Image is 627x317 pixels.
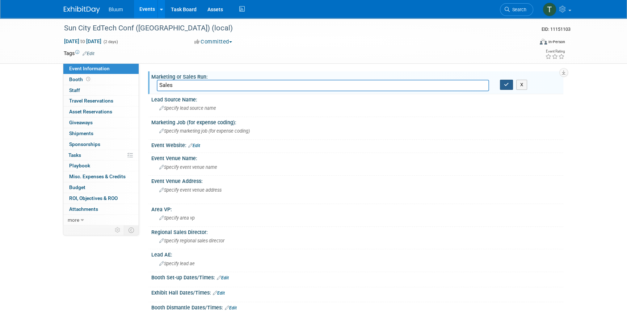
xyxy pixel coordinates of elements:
div: Event Venue Name: [151,153,563,162]
a: Shipments [63,128,139,139]
span: Asset Reservations [69,109,112,114]
span: to [79,38,86,44]
td: Tags [64,50,94,57]
span: [DATE] [DATE] [64,38,102,45]
span: (2 days) [103,39,118,44]
a: Travel Reservations [63,96,139,106]
a: Edit [83,51,94,56]
span: Booth not reserved yet [85,76,92,82]
div: Sun City EdTech Conf ([GEOGRAPHIC_DATA]) (local) [62,22,522,35]
span: ROI, Objectives & ROO [69,195,118,201]
span: Shipments [69,130,93,136]
td: Toggle Event Tabs [124,225,139,235]
div: Regional Sales Director: [151,227,563,236]
a: Edit [225,305,237,310]
div: Booth Dismantle Dates/Times: [151,302,563,312]
a: Sponsorships [63,139,139,150]
a: more [63,215,139,225]
span: Bluum [109,7,123,12]
span: Specify event venue name [159,164,217,170]
span: Staff [69,87,80,93]
div: Booth Set-up Dates/Times: [151,272,563,281]
span: Misc. Expenses & Credits [69,174,126,179]
span: Playbook [69,163,90,168]
span: Search [510,7,526,12]
div: Event Format [491,38,565,49]
a: Search [500,3,533,16]
a: Misc. Expenses & Credits [63,171,139,182]
a: Attachments [63,204,139,214]
a: Edit [213,291,225,296]
span: Booth [69,76,92,82]
div: Area VP: [151,204,563,213]
span: Event Information [69,66,110,71]
img: Taylor Bradley [543,3,556,16]
td: Personalize Event Tab Strip [111,225,124,235]
a: Playbook [63,160,139,171]
span: Specify lead ae [159,261,195,266]
a: Edit [217,275,229,280]
span: Attachments [69,206,98,212]
div: Marketing or Sales Run: [151,71,563,80]
div: Exhibit Hall Dates/Times: [151,287,563,297]
a: Event Information [63,63,139,74]
div: Lead Source Name: [151,94,563,103]
a: Staff [63,85,139,96]
a: Asset Reservations [63,107,139,117]
span: Travel Reservations [69,98,113,104]
div: In-Person [548,39,565,45]
span: Event ID: 11151103 [542,26,571,32]
a: Booth [63,74,139,85]
div: Event Website: [151,140,563,149]
img: ExhibitDay [64,6,100,13]
span: Specify lead source name [159,105,216,111]
span: Specify marketing job (for expense coding) [159,128,250,134]
span: Tasks [68,152,81,158]
a: Edit [188,143,200,148]
div: Marketing Job (for expense coding): [151,117,563,126]
div: Event Rating [545,50,565,53]
a: Tasks [63,150,139,160]
div: Event Venue Address: [151,176,563,185]
button: X [516,80,527,90]
span: Sponsorships [69,141,100,147]
span: Specify area vp [159,215,195,221]
span: Budget [69,184,85,190]
span: Specify regional sales director [159,238,224,243]
div: Lead AE: [151,249,563,258]
button: Committed [192,38,235,46]
span: more [68,217,79,223]
span: Giveaways [69,120,93,125]
span: Specify event venue address [159,187,222,193]
a: Budget [63,182,139,193]
a: ROI, Objectives & ROO [63,193,139,204]
a: Giveaways [63,117,139,128]
img: Format-Inperson.png [540,39,547,45]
